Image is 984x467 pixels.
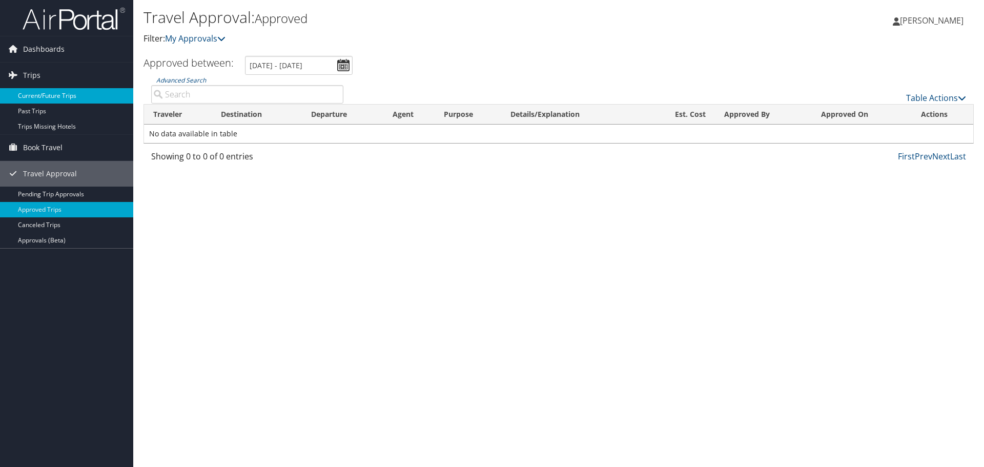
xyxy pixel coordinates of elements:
a: My Approvals [165,33,225,44]
a: Prev [915,151,932,162]
h1: Travel Approval: [143,7,697,28]
th: Purpose [435,105,501,125]
td: No data available in table [144,125,973,143]
p: Filter: [143,32,697,46]
th: Departure: activate to sort column ascending [302,105,383,125]
th: Approved By: activate to sort column ascending [715,105,812,125]
h3: Approved between: [143,56,234,70]
a: [PERSON_NAME] [893,5,974,36]
span: Dashboards [23,36,65,62]
span: Trips [23,63,40,88]
th: Approved On: activate to sort column ascending [812,105,911,125]
input: [DATE] - [DATE] [245,56,353,75]
span: Book Travel [23,135,63,160]
a: Next [932,151,950,162]
th: Details/Explanation [501,105,646,125]
th: Agent [383,105,435,125]
small: Approved [255,10,307,27]
th: Est. Cost: activate to sort column ascending [646,105,715,125]
a: Last [950,151,966,162]
div: Showing 0 to 0 of 0 entries [151,150,343,168]
a: First [898,151,915,162]
th: Actions [912,105,973,125]
span: [PERSON_NAME] [900,15,963,26]
a: Advanced Search [156,76,206,85]
span: Travel Approval [23,161,77,187]
input: Advanced Search [151,85,343,104]
th: Destination: activate to sort column ascending [212,105,302,125]
img: airportal-logo.png [23,7,125,31]
a: Table Actions [906,92,966,104]
th: Traveler: activate to sort column ascending [144,105,212,125]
